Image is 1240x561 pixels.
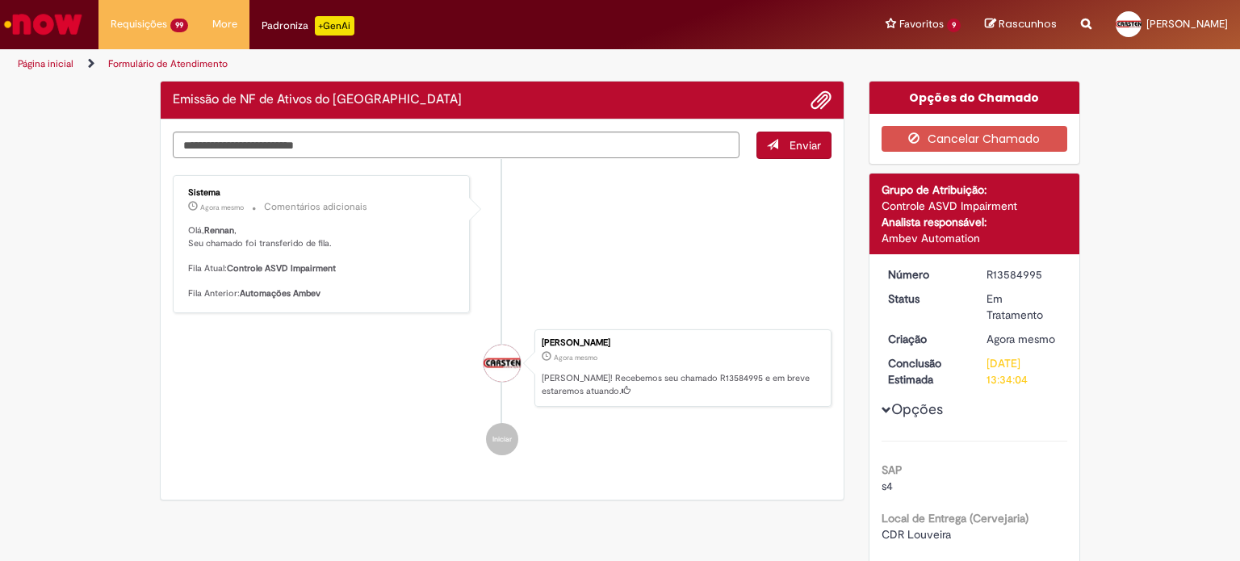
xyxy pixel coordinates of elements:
div: Analista responsável: [882,214,1068,230]
dt: Número [876,266,975,283]
h2: Emissão de NF de Ativos do ASVD Histórico de tíquete [173,93,462,107]
b: Controle ASVD Impairment [227,262,336,274]
dt: Criação [876,331,975,347]
b: SAP [882,463,903,477]
a: Página inicial [18,57,73,70]
span: Favoritos [899,16,944,32]
div: Grupo de Atribuição: [882,182,1068,198]
ul: Trilhas de página [12,49,815,79]
span: Rascunhos [999,16,1057,31]
small: Comentários adicionais [264,200,367,214]
p: [PERSON_NAME]! Recebemos seu chamado R13584995 e em breve estaremos atuando. [542,372,823,397]
span: Enviar [790,138,821,153]
b: Local de Entrega (Cervejaria) [882,511,1028,525]
div: Controle ASVD Impairment [882,198,1068,214]
a: Rascunhos [985,17,1057,32]
div: Ambev Automation [882,230,1068,246]
span: 9 [947,19,961,32]
span: s4 [882,479,893,493]
time: 01/10/2025 10:34:01 [987,332,1055,346]
div: [PERSON_NAME] [542,338,823,348]
li: Rennan Carsten [173,329,832,407]
b: Rennan [204,224,234,237]
a: Formulário de Atendimento [108,57,228,70]
div: Rennan Carsten [484,345,521,382]
div: 01/10/2025 10:34:01 [987,331,1062,347]
div: [DATE] 13:34:04 [987,355,1062,387]
dt: Conclusão Estimada [876,355,975,387]
dt: Status [876,291,975,307]
button: Cancelar Chamado [882,126,1068,152]
span: [PERSON_NAME] [1146,17,1228,31]
time: 01/10/2025 10:34:01 [554,353,597,362]
p: Olá, , Seu chamado foi transferido de fila. Fila Atual: Fila Anterior: [188,224,457,300]
span: Agora mesmo [987,332,1055,346]
time: 01/10/2025 10:34:05 [200,203,244,212]
div: Opções do Chamado [869,82,1080,114]
div: Em Tratamento [987,291,1062,323]
span: Agora mesmo [554,353,597,362]
span: 99 [170,19,188,32]
button: Adicionar anexos [811,90,832,111]
span: More [212,16,237,32]
span: Agora mesmo [200,203,244,212]
div: Padroniza [262,16,354,36]
p: +GenAi [315,16,354,36]
textarea: Digite sua mensagem aqui... [173,132,739,159]
div: R13584995 [987,266,1062,283]
ul: Histórico de tíquete [173,159,832,471]
button: Enviar [756,132,832,159]
span: CDR Louveira [882,527,951,542]
img: ServiceNow [2,8,85,40]
div: Sistema [188,188,457,198]
span: Requisições [111,16,167,32]
b: Automações Ambev [240,287,320,299]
